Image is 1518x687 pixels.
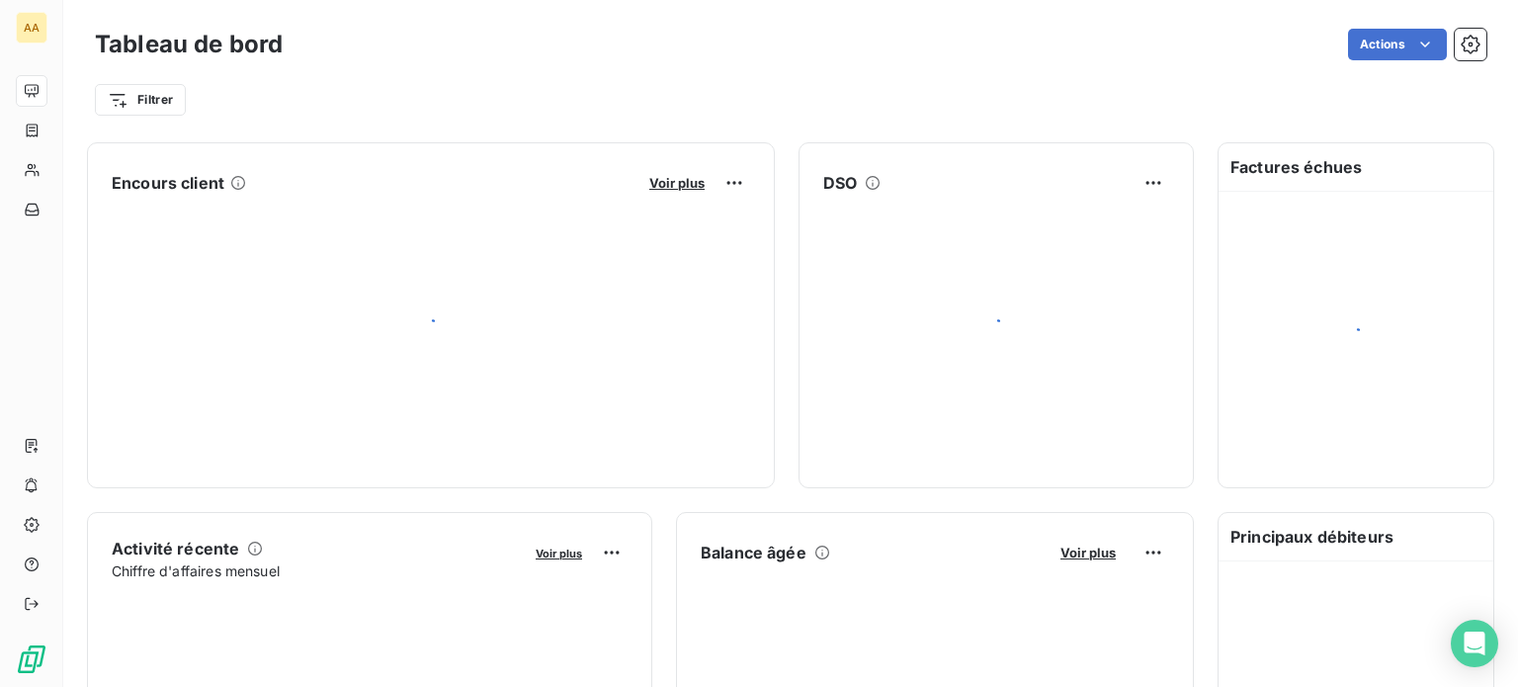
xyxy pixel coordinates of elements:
button: Filtrer [95,84,186,116]
div: Open Intercom Messenger [1451,620,1498,667]
h6: Principaux débiteurs [1219,513,1493,560]
h6: Balance âgée [701,541,806,564]
span: Chiffre d'affaires mensuel [112,560,522,581]
h6: Encours client [112,171,224,195]
h6: Factures échues [1219,143,1493,191]
button: Voir plus [1054,544,1122,561]
button: Voir plus [530,544,588,561]
span: Voir plus [536,547,582,560]
div: AA [16,12,47,43]
h6: DSO [823,171,857,195]
button: Voir plus [643,174,711,192]
span: Voir plus [649,175,705,191]
img: Logo LeanPay [16,644,47,675]
h3: Tableau de bord [95,27,283,62]
span: Voir plus [1060,545,1116,560]
button: Actions [1348,29,1447,60]
h6: Activité récente [112,537,239,560]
